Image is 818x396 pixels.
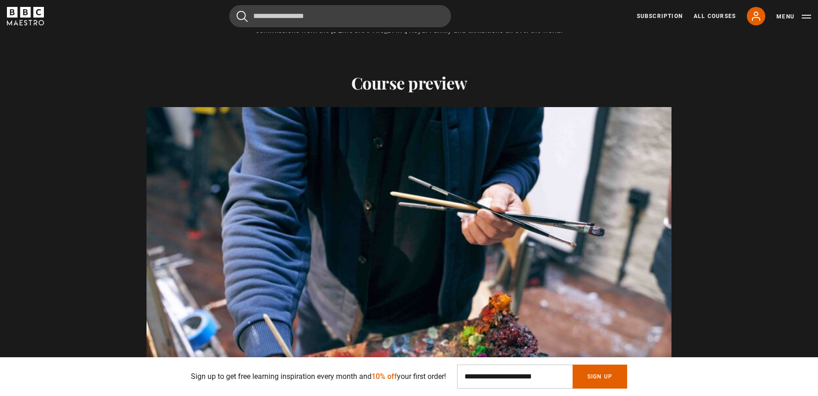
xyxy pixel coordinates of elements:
[7,7,44,25] svg: BBC Maestro
[776,12,811,21] button: Toggle navigation
[637,12,683,20] a: Subscription
[229,5,451,27] input: Search
[694,12,736,20] a: All Courses
[237,11,248,22] button: Submit the search query
[372,372,397,381] span: 10% off
[573,365,627,389] button: Sign Up
[147,73,671,92] h2: Course preview
[191,371,446,382] p: Sign up to get free learning inspiration every month and your first order!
